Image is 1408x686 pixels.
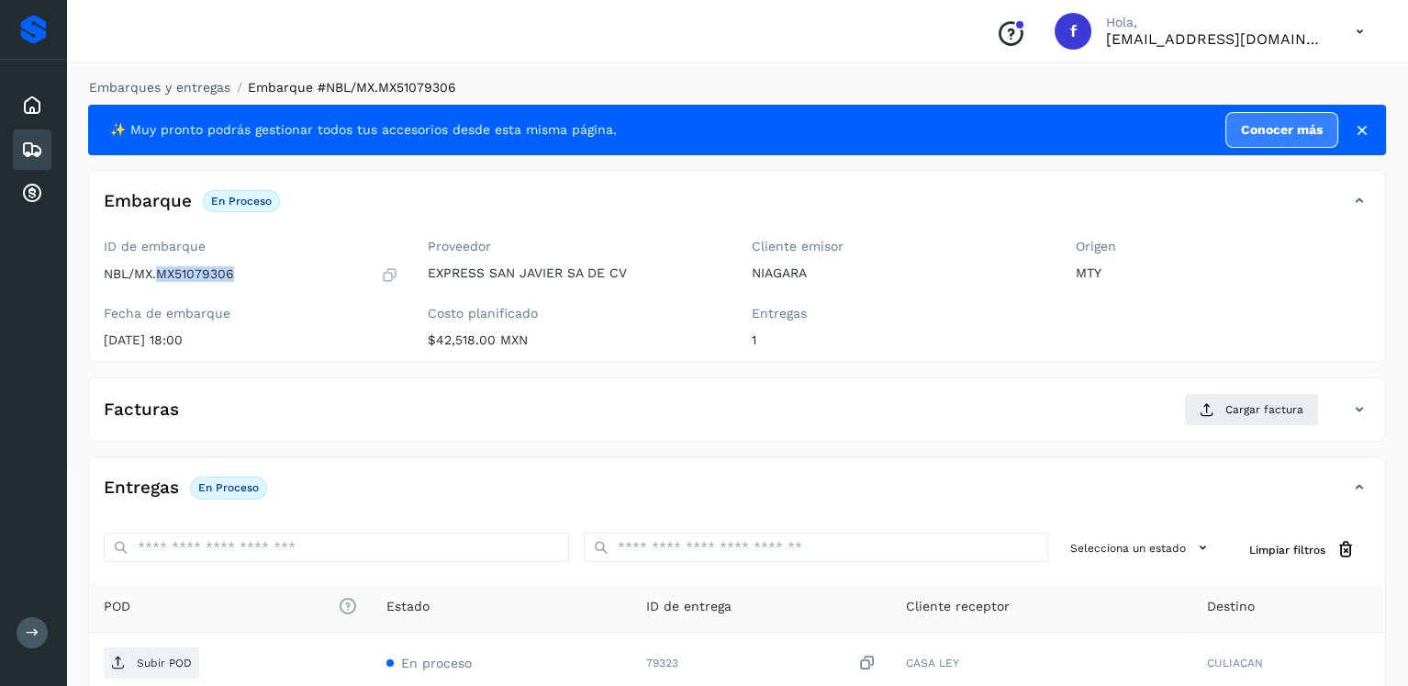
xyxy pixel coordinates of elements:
[1235,533,1370,567] button: Limpiar filtros
[13,85,51,126] div: Inicio
[13,174,51,214] div: Cuentas por cobrar
[1063,533,1220,563] button: Selecciona un estado
[248,80,456,95] span: Embarque #NBL/MX.MX51079306
[89,186,1385,231] div: EmbarqueEn proceso
[1249,542,1325,558] span: Limpiar filtros
[1225,401,1303,418] span: Cargar factura
[104,266,234,282] p: NBL/MX.MX51079306
[1225,112,1338,148] a: Conocer más
[211,195,272,208] p: En proceso
[428,265,722,281] p: EXPRESS SAN JAVIER SA DE CV
[752,332,1046,348] p: 1
[89,393,1385,441] div: FacturasCargar factura
[88,78,1386,97] nav: breadcrumb
[1184,393,1319,426] button: Cargar factura
[1106,30,1326,48] p: facturacion@expresssanjavier.com
[104,191,192,212] h4: Embarque
[646,597,732,616] span: ID de entrega
[110,120,617,140] span: ✨ Muy pronto podrás gestionar todos tus accesorios desde esta misma página.
[89,80,230,95] a: Embarques y entregas
[1106,15,1326,30] p: Hola,
[752,306,1046,321] label: Entregas
[104,597,357,616] span: POD
[104,399,179,421] h4: Facturas
[1076,239,1370,254] label: Origen
[13,129,51,170] div: Embarques
[752,265,1046,281] p: NIAGARA
[104,478,179,499] h4: Entregas
[104,647,199,679] button: Subir POD
[428,332,722,348] p: $42,518.00 MXN
[104,306,398,321] label: Fecha de embarque
[386,597,430,616] span: Estado
[905,597,1009,616] span: Cliente receptor
[428,239,722,254] label: Proveedor
[1207,597,1255,616] span: Destino
[104,239,398,254] label: ID de embarque
[104,332,398,348] p: [DATE] 18:00
[198,481,259,494] p: En proceso
[137,657,192,669] p: Subir POD
[428,306,722,321] label: Costo planificado
[89,472,1385,518] div: EntregasEn proceso
[752,239,1046,254] label: Cliente emisor
[1076,265,1370,281] p: MTY
[401,656,472,670] span: En proceso
[646,654,877,673] div: 79323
